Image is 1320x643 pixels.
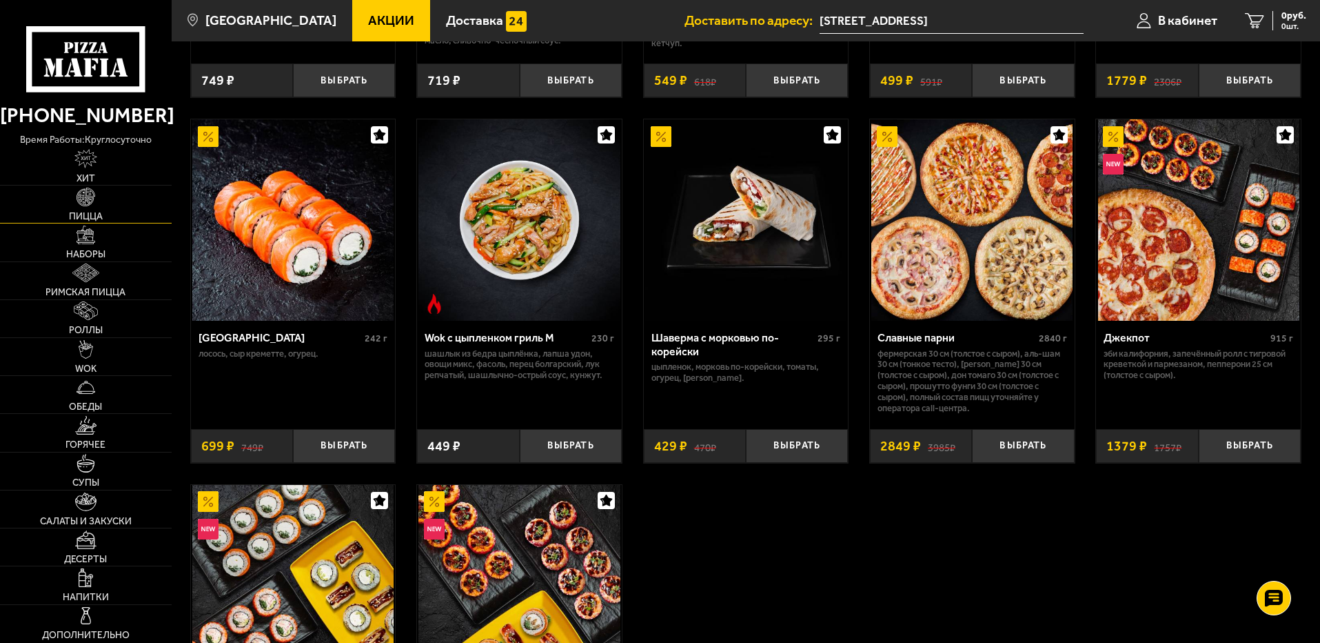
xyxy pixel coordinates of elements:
[201,74,234,88] span: 749 ₽
[425,331,588,344] div: Wok с цыпленком гриль M
[877,331,1035,344] div: Славные парни
[1158,14,1217,27] span: В кабинет
[75,364,97,374] span: WOK
[69,326,103,335] span: Роллы
[64,555,107,564] span: Десерты
[65,440,105,450] span: Горячее
[928,439,955,453] s: 3985 ₽
[1270,333,1293,344] span: 915 г
[205,14,336,27] span: [GEOGRAPHIC_DATA]
[293,429,395,463] button: Выбрать
[425,348,614,382] p: шашлык из бедра цыплёнка, лапша удон, овощи микс, фасоль, перец болгарский, лук репчатый, шашлычн...
[818,333,840,344] span: 295 г
[920,74,942,88] s: 591 ₽
[877,348,1067,415] p: Фермерская 30 см (толстое с сыром), Аль-Шам 30 см (тонкое тесто), [PERSON_NAME] 30 см (толстое с ...
[644,119,849,321] a: АкционныйШаверма с морковью по-корейски
[645,119,846,321] img: Шаверма с морковью по-корейски
[651,126,671,147] img: Акционный
[241,439,263,453] s: 749 ₽
[871,119,1073,321] img: Славные парни
[45,288,125,297] span: Римская пицца
[820,8,1084,34] span: Кыргызстан, Чуйская область, Московский район, село Беловодское, улица Победы, 17
[1103,154,1124,175] img: Новинка
[1039,333,1067,344] span: 2840 г
[694,439,716,453] s: 470 ₽
[684,14,820,27] span: Доставить по адресу:
[199,331,362,344] div: [GEOGRAPHIC_DATA]
[972,429,1074,463] button: Выбрать
[198,491,219,512] img: Акционный
[191,119,396,321] a: АкционныйФиладельфия
[1098,119,1299,321] img: Джекпот
[654,74,687,88] span: 549 ₽
[427,74,460,88] span: 719 ₽
[69,212,103,221] span: Пицца
[520,429,622,463] button: Выбрать
[365,333,387,344] span: 242 г
[651,331,815,357] div: Шаверма с морковью по-корейски
[424,519,445,540] img: Новинка
[591,333,614,344] span: 230 г
[1106,439,1147,453] span: 1379 ₽
[66,250,105,259] span: Наборы
[694,74,716,88] s: 618 ₽
[446,14,503,27] span: Доставка
[424,491,445,512] img: Акционный
[520,63,622,97] button: Выбрать
[746,429,848,463] button: Выбрать
[63,593,109,602] span: Напитки
[198,126,219,147] img: Акционный
[880,439,921,453] span: 2849 ₽
[69,402,102,412] span: Обеды
[368,14,414,27] span: Акции
[1103,126,1124,147] img: Акционный
[293,63,395,97] button: Выбрать
[870,119,1075,321] a: АкционныйСлавные парни
[418,119,620,321] img: Wok с цыпленком гриль M
[820,8,1084,34] input: Ваш адрес доставки
[654,439,687,453] span: 429 ₽
[972,63,1074,97] button: Выбрать
[42,631,130,640] span: Дополнительно
[1104,331,1267,344] div: Джекпот
[427,439,460,453] span: 449 ₽
[1096,119,1301,321] a: АкционныйНовинкаДжекпот
[1199,63,1301,97] button: Выбрать
[201,439,234,453] span: 699 ₽
[77,174,95,184] span: Хит
[1154,74,1181,88] s: 2306 ₽
[417,119,622,321] a: Острое блюдоWok с цыпленком гриль M
[506,11,527,32] img: 15daf4d41897b9f0e9f617042186c801.svg
[880,74,913,88] span: 499 ₽
[1106,74,1147,88] span: 1779 ₽
[424,294,445,315] img: Острое блюдо
[1281,22,1306,30] span: 0 шт.
[877,126,897,147] img: Акционный
[1281,11,1306,21] span: 0 руб.
[198,519,219,540] img: Новинка
[40,517,132,526] span: Салаты и закуски
[651,362,841,384] p: цыпленок, морковь по-корейски, томаты, огурец, [PERSON_NAME].
[1199,429,1301,463] button: Выбрать
[192,119,394,321] img: Филадельфия
[746,63,848,97] button: Выбрать
[1104,348,1293,382] p: Эби Калифорния, Запечённый ролл с тигровой креветкой и пармезаном, Пепперони 25 см (толстое с сыр...
[199,348,388,359] p: лосось, Сыр креметте, огурец.
[1154,439,1181,453] s: 1757 ₽
[72,478,99,488] span: Супы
